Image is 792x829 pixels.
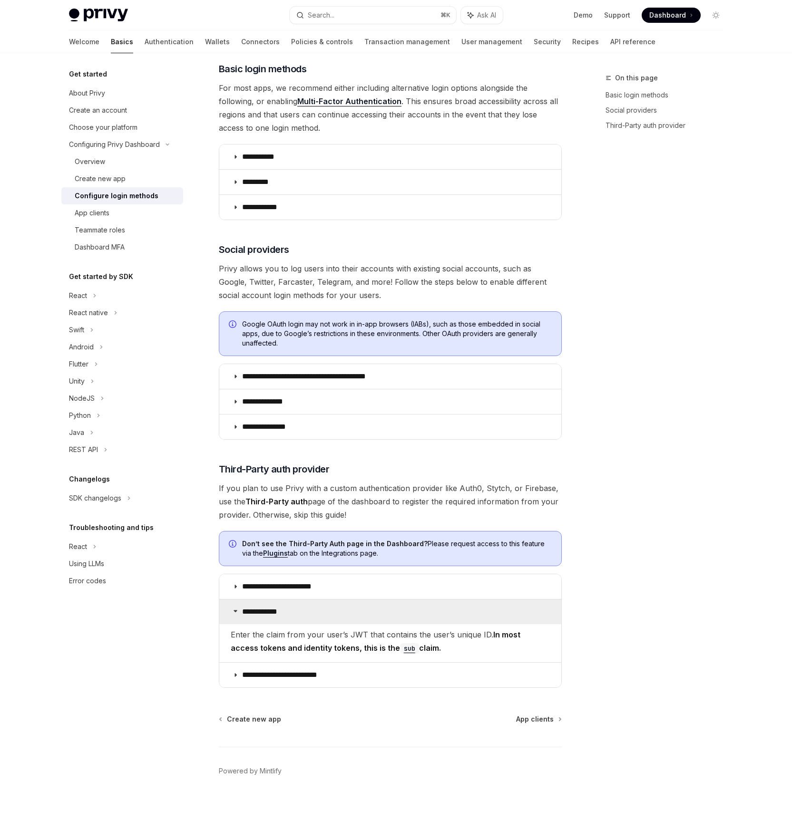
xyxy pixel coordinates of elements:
a: Transaction management [364,30,450,53]
span: Please request access to this feature via the tab on the Integrations page. [242,539,552,558]
strong: Third-Party auth [245,497,308,506]
a: Create new app [61,170,183,187]
a: API reference [610,30,655,53]
a: Teammate roles [61,222,183,239]
span: Social providers [219,243,289,256]
a: Demo [574,10,593,20]
div: App clients [75,207,109,219]
div: React [69,541,87,552]
a: User management [461,30,522,53]
details: **** **** **Enter the claim from your user’s JWT that contains the user’s unique ID.In most acces... [219,599,561,662]
span: Dashboard [649,10,686,20]
div: SDK changelogs [69,492,121,504]
strong: Don’t see the Third-Party Auth page in the Dashboard? [242,540,428,548]
span: Privy allows you to log users into their accounts with existing social accounts, such as Google, ... [219,262,562,302]
div: Teammate roles [75,224,125,236]
a: App clients [516,714,561,724]
svg: Info [229,540,238,549]
span: Third-Party auth provider [219,463,330,476]
h5: Troubleshooting and tips [69,522,154,533]
a: Overview [61,153,183,170]
div: Overview [75,156,105,167]
div: Swift [69,324,84,336]
div: Error codes [69,575,106,587]
h5: Get started by SDK [69,271,133,282]
a: Recipes [572,30,599,53]
a: Dashboard [642,8,701,23]
a: About Privy [61,85,183,102]
a: sub [400,643,419,653]
img: light logo [69,9,128,22]
span: Google OAuth login may not work in in-app browsers (IABs), such as those embedded in social apps,... [242,319,552,348]
button: Toggle dark mode [708,8,724,23]
div: Unity [69,376,85,387]
a: Basic login methods [606,87,731,103]
span: If you plan to use Privy with a custom authentication provider like Auth0, Stytch, or Firebase, u... [219,482,562,521]
div: NodeJS [69,393,95,404]
div: REST API [69,444,98,455]
a: Social providers [606,103,731,118]
div: Android [69,341,94,353]
a: Connectors [241,30,280,53]
div: Dashboard MFA [75,241,125,253]
div: Python [69,410,91,421]
a: Using LLMs [61,555,183,572]
a: Dashboard MFA [61,239,183,256]
div: React native [69,307,108,318]
span: Enter the claim from your user’s JWT that contains the user’s unique ID. [231,628,550,655]
a: Create new app [220,714,281,724]
span: Basic login methods [219,62,307,76]
div: About Privy [69,87,105,99]
div: Configure login methods [75,190,158,202]
div: Java [69,427,84,438]
a: Third-Party auth provider [606,118,731,133]
span: On this page [615,72,658,84]
a: Basics [111,30,133,53]
div: Create new app [75,173,126,184]
div: Create an account [69,105,127,116]
a: Multi-Factor Authentication [297,96,401,106]
a: Welcome [69,30,99,53]
span: App clients [516,714,554,724]
span: ⌘ K [440,11,450,19]
a: Policies & controls [291,30,353,53]
h5: Changelogs [69,473,110,485]
code: sub [400,643,419,654]
a: Support [604,10,630,20]
span: For most apps, we recommend either including alternative login options alongside the following, o... [219,81,562,135]
a: Error codes [61,572,183,589]
a: Create an account [61,102,183,119]
a: Choose your platform [61,119,183,136]
svg: Info [229,320,238,330]
a: Configure login methods [61,187,183,204]
h5: Get started [69,68,107,80]
button: Ask AI [461,7,503,24]
div: Configuring Privy Dashboard [69,139,160,150]
a: Security [534,30,561,53]
div: Using LLMs [69,558,104,569]
a: Powered by Mintlify [219,766,282,776]
div: Choose your platform [69,122,137,133]
div: Flutter [69,358,88,370]
div: Search... [308,10,334,21]
a: Wallets [205,30,230,53]
a: Plugins [263,549,288,558]
div: React [69,290,87,301]
button: Search...⌘K [290,7,456,24]
a: App clients [61,204,183,222]
span: Create new app [227,714,281,724]
a: Authentication [145,30,194,53]
span: Ask AI [477,10,496,20]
